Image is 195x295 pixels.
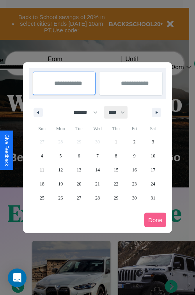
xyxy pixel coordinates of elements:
[151,163,155,177] span: 17
[40,177,44,191] span: 18
[77,163,82,177] span: 13
[33,122,51,135] span: Sun
[70,122,88,135] span: Tue
[113,163,118,177] span: 15
[125,163,144,177] button: 16
[125,122,144,135] span: Fri
[115,149,117,163] span: 8
[70,149,88,163] button: 6
[77,191,82,205] span: 27
[132,177,137,191] span: 23
[95,163,100,177] span: 14
[151,191,155,205] span: 31
[144,213,166,227] button: Done
[125,149,144,163] button: 9
[40,163,44,177] span: 11
[33,177,51,191] button: 18
[70,177,88,191] button: 20
[107,135,125,149] button: 1
[115,135,117,149] span: 1
[107,177,125,191] button: 22
[95,177,100,191] span: 21
[113,191,118,205] span: 29
[96,149,99,163] span: 7
[144,191,162,205] button: 31
[132,191,137,205] span: 30
[113,177,118,191] span: 22
[107,163,125,177] button: 15
[4,134,9,166] div: Give Feedback
[51,163,69,177] button: 12
[125,135,144,149] button: 2
[58,191,63,205] span: 26
[41,149,43,163] span: 4
[88,177,106,191] button: 21
[151,149,155,163] span: 10
[33,191,51,205] button: 25
[95,191,100,205] span: 28
[33,163,51,177] button: 11
[33,149,51,163] button: 4
[125,177,144,191] button: 23
[8,269,27,287] div: Open Intercom Messenger
[51,177,69,191] button: 19
[144,177,162,191] button: 24
[144,149,162,163] button: 10
[151,177,155,191] span: 24
[70,163,88,177] button: 13
[133,135,136,149] span: 2
[58,163,63,177] span: 12
[78,149,80,163] span: 6
[88,163,106,177] button: 14
[107,191,125,205] button: 29
[58,177,63,191] span: 19
[144,135,162,149] button: 3
[59,149,62,163] span: 5
[88,122,106,135] span: Wed
[77,177,82,191] span: 20
[144,163,162,177] button: 17
[133,149,136,163] span: 9
[88,149,106,163] button: 7
[132,163,137,177] span: 16
[70,191,88,205] button: 27
[125,191,144,205] button: 30
[51,149,69,163] button: 5
[88,191,106,205] button: 28
[51,122,69,135] span: Mon
[152,135,154,149] span: 3
[40,191,44,205] span: 25
[51,191,69,205] button: 26
[107,122,125,135] span: Thu
[107,149,125,163] button: 8
[144,122,162,135] span: Sat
